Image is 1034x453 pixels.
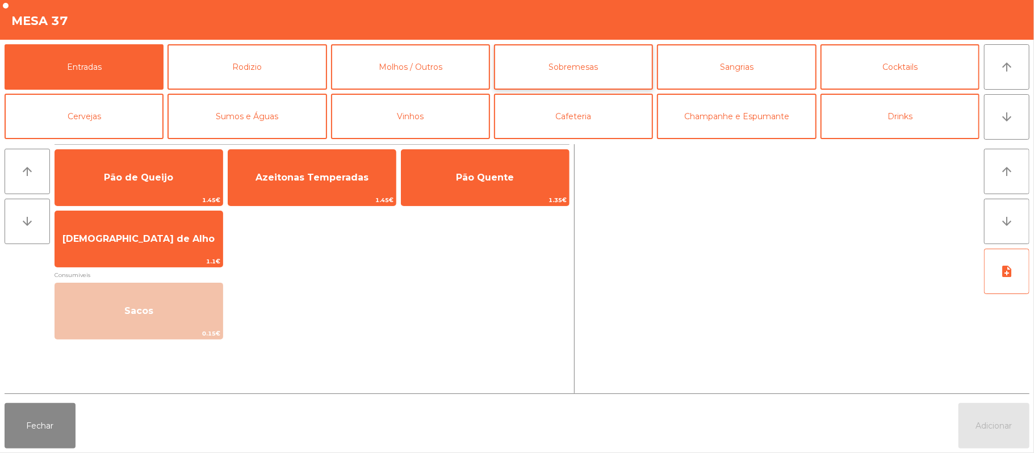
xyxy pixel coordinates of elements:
button: arrow_upward [984,44,1029,90]
span: 1.1€ [55,256,223,267]
button: Vinhos [331,94,490,139]
i: arrow_downward [1000,110,1014,124]
button: Entradas [5,44,164,90]
i: note_add [1000,265,1014,278]
button: arrow_upward [984,149,1029,194]
button: Champanhe e Espumante [657,94,816,139]
button: Fechar [5,403,76,448]
button: Sangrias [657,44,816,90]
span: 1.35€ [401,195,569,205]
span: 1.45€ [228,195,396,205]
button: Molhos / Outros [331,44,490,90]
button: arrow_downward [984,94,1029,140]
span: Sacos [124,305,153,316]
button: Cafeteria [494,94,653,139]
span: Pão de Queijo [104,172,173,183]
button: arrow_upward [5,149,50,194]
i: arrow_upward [20,165,34,178]
h4: Mesa 37 [11,12,68,30]
button: Cocktails [820,44,979,90]
span: 1.45€ [55,195,223,205]
span: Pão Quente [456,172,514,183]
span: 0.15€ [55,328,223,339]
button: Sumos e Águas [168,94,326,139]
i: arrow_downward [1000,215,1014,228]
i: arrow_upward [1000,165,1014,178]
button: Rodizio [168,44,326,90]
button: arrow_downward [5,199,50,244]
i: arrow_downward [20,215,34,228]
span: Consumiveis [55,270,570,280]
button: Sobremesas [494,44,653,90]
span: Azeitonas Temperadas [256,172,369,183]
button: arrow_downward [984,199,1029,244]
span: [DEMOGRAPHIC_DATA] de Alho [62,233,215,244]
button: Drinks [820,94,979,139]
button: Cervejas [5,94,164,139]
button: note_add [984,249,1029,294]
i: arrow_upward [1000,60,1014,74]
